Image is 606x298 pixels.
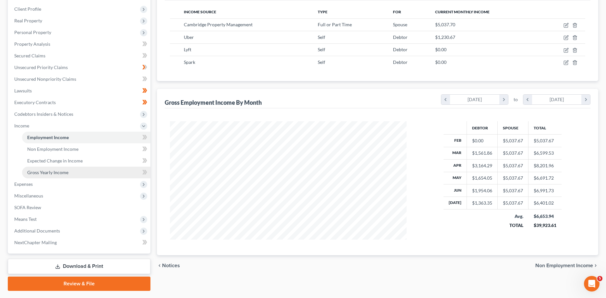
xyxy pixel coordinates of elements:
[14,228,60,233] span: Additional Documents
[14,65,68,70] span: Unsecured Priority Claims
[529,135,562,147] td: $5,037.67
[435,34,455,40] span: $1,230.67
[529,160,562,172] td: $8,201.96
[14,53,45,58] span: Secured Claims
[393,22,407,27] span: Spouse
[444,147,467,159] th: Mar
[444,160,467,172] th: Apr
[14,76,76,82] span: Unsecured Nonpriority Claims
[444,185,467,197] th: Jun
[27,146,78,152] span: Non Employment Income
[597,276,602,281] span: 5
[393,47,408,52] span: Debtor
[27,135,69,140] span: Employment Income
[534,213,556,220] div: $6,653.94
[184,22,253,27] span: Cambridge Property Management
[14,216,37,222] span: Means Test
[503,162,523,169] div: $5,037.67
[184,59,195,65] span: Spark
[14,111,73,117] span: Codebtors Insiders & Notices
[467,121,498,134] th: Debtor
[27,170,68,175] span: Gross Yearly Income
[593,263,598,268] i: chevron_right
[435,47,446,52] span: $0.00
[529,172,562,184] td: $6,691.72
[14,88,32,93] span: Lawsuits
[157,263,162,268] i: chevron_left
[9,97,150,108] a: Executory Contracts
[9,38,150,50] a: Property Analysis
[523,95,532,104] i: chevron_left
[162,263,180,268] span: Notices
[503,137,523,144] div: $5,037.67
[14,193,43,198] span: Miscellaneous
[318,47,325,52] span: Self
[9,85,150,97] a: Lawsuits
[532,95,582,104] div: [DATE]
[14,123,29,128] span: Income
[184,34,194,40] span: Uber
[499,95,508,104] i: chevron_right
[184,47,191,52] span: Lyft
[27,158,83,163] span: Expected Change in Income
[393,9,401,14] span: For
[22,155,150,167] a: Expected Change in Income
[444,135,467,147] th: Feb
[8,277,150,291] a: Review & File
[503,222,523,229] div: TOTAL
[503,200,523,206] div: $5,037.67
[535,263,598,268] button: Non Employment Income chevron_right
[14,100,56,105] span: Executory Contracts
[9,237,150,248] a: NextChapter Mailing
[22,167,150,178] a: Gross Yearly Income
[9,50,150,62] a: Secured Claims
[584,276,600,292] iframe: Intercom live chat
[472,162,492,169] div: $3,164.29
[472,175,492,181] div: $1,654.05
[535,263,593,268] span: Non Employment Income
[14,205,41,210] span: SOFA Review
[503,187,523,194] div: $5,037.67
[318,9,327,14] span: Type
[581,95,590,104] i: chevron_right
[318,34,325,40] span: Self
[318,22,352,27] span: Full or Part Time
[529,121,562,134] th: Total
[472,150,492,156] div: $1,561.86
[393,59,408,65] span: Debtor
[472,200,492,206] div: $1,363.35
[472,187,492,194] div: $1,954.06
[529,185,562,197] td: $6,991.73
[503,175,523,181] div: $5,037.67
[14,181,33,187] span: Expenses
[534,222,556,229] div: $39,923.61
[14,18,42,23] span: Real Property
[184,9,216,14] span: Income Source
[472,137,492,144] div: $0.00
[14,41,50,47] span: Property Analysis
[14,240,57,245] span: NextChapter Mailing
[503,150,523,156] div: $5,037.67
[9,62,150,73] a: Unsecured Priority Claims
[9,73,150,85] a: Unsecured Nonpriority Claims
[441,95,450,104] i: chevron_left
[529,147,562,159] td: $6,599.53
[435,59,446,65] span: $0.00
[450,95,500,104] div: [DATE]
[14,30,51,35] span: Personal Property
[8,259,150,274] a: Download & Print
[444,197,467,209] th: [DATE]
[514,96,518,103] span: to
[444,172,467,184] th: May
[393,34,408,40] span: Debtor
[435,22,455,27] span: $5,037.70
[22,132,150,143] a: Employment Income
[435,9,490,14] span: Current Monthly Income
[503,213,523,220] div: Avg.
[9,202,150,213] a: SOFA Review
[22,143,150,155] a: Non Employment Income
[14,6,41,12] span: Client Profile
[529,197,562,209] td: $6,401.02
[157,263,180,268] button: chevron_left Notices
[165,99,262,106] div: Gross Employment Income By Month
